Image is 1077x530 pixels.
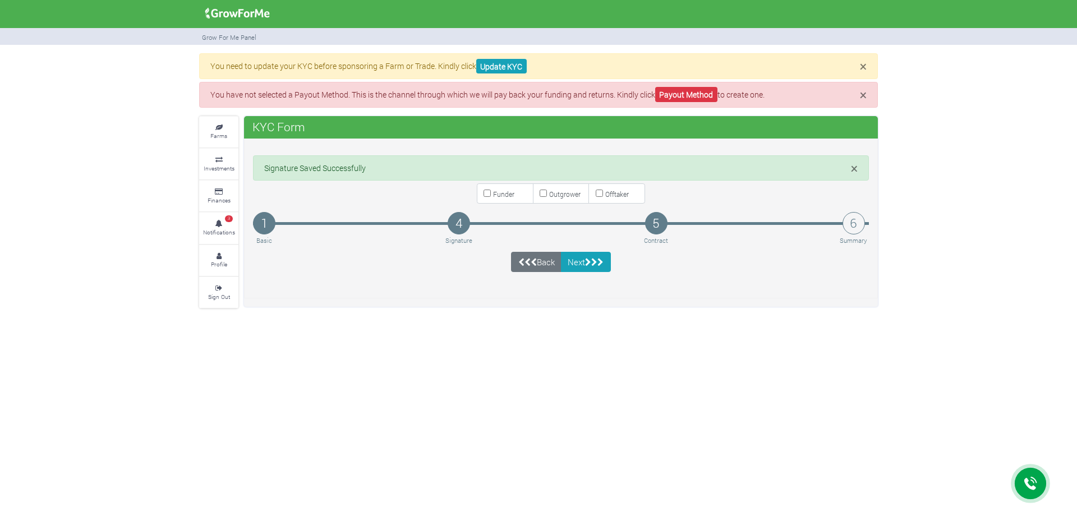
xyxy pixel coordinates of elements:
[210,89,867,100] p: You have not selected a Payout Method. This is the channel through which we will pay back your fu...
[860,60,867,73] button: Close
[860,89,867,102] button: Close
[210,60,867,72] p: You need to update your KYC before sponsoring a Farm or Trade. Kindly click
[561,252,611,272] button: Next
[540,190,547,197] input: Outgrower
[445,236,472,246] p: Signature
[202,33,256,42] small: Grow For Me Panel
[851,162,858,175] button: Close
[549,190,581,199] small: Outgrower
[255,236,274,246] p: Basic
[208,293,230,301] small: Sign Out
[644,236,668,246] p: Contract
[843,212,865,234] h4: 6
[225,215,233,222] span: 3
[211,260,227,268] small: Profile
[655,87,717,102] a: Payout Method
[642,212,670,246] a: 5 Contract
[199,245,238,276] a: Profile
[448,212,470,234] h4: 4
[511,252,561,272] a: Back
[605,190,629,199] small: Offtaker
[199,213,238,243] a: 3 Notifications
[493,190,514,199] small: Funder
[253,212,275,246] a: 1 Basic
[199,117,238,148] a: Farms
[645,212,668,234] h4: 5
[860,58,867,75] span: ×
[201,2,274,25] img: growforme image
[253,155,869,181] div: Signature Saved Successfully
[444,212,474,246] a: 4 Signature
[476,59,527,74] a: Update KYC
[851,160,858,177] span: ×
[253,212,275,234] h4: 1
[484,190,491,197] input: Funder
[250,116,308,138] span: KYC Form
[596,190,603,197] input: Offtaker
[860,86,867,103] span: ×
[203,228,235,236] small: Notifications
[840,236,867,246] p: Summary
[208,196,231,204] small: Finances
[199,277,238,308] a: Sign Out
[204,164,234,172] small: Investments
[199,181,238,211] a: Finances
[210,132,227,140] small: Farms
[199,149,238,179] a: Investments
